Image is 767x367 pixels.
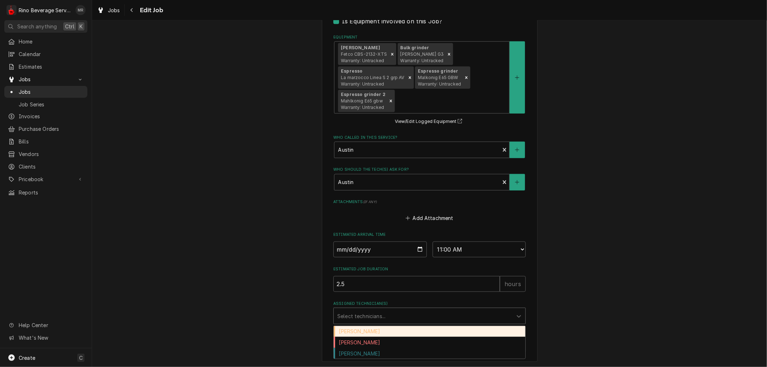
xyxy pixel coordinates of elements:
[401,51,444,63] span: [PERSON_NAME] G3 Warranty: Untracked
[19,321,83,329] span: Help Center
[333,135,526,141] label: Who called in this service?
[333,242,427,257] input: Date
[108,6,120,14] span: Jobs
[510,142,525,158] button: Create New Contact
[79,23,83,30] span: K
[333,232,526,238] label: Estimated Arrival Time
[19,6,72,14] div: Rino Beverage Service
[387,90,395,112] div: Remove [object Object]
[19,63,84,70] span: Estimates
[418,75,461,87] span: Malkonig E65 GBW Warranty: Untracked
[341,92,385,97] strong: Espresso grinder 2
[342,17,442,26] label: Is Equipment involved on this Job?
[500,276,526,292] div: hours
[418,68,458,74] strong: Espresso grinder
[6,5,17,15] div: Rino Beverage Service's Avatar
[4,98,87,110] a: Job Series
[76,5,86,15] div: MR
[19,113,84,120] span: Invoices
[333,35,526,40] label: Equipment
[19,75,73,83] span: Jobs
[19,189,84,196] span: Reports
[19,50,84,58] span: Calendar
[401,45,429,50] strong: Bulk grinder
[4,136,87,147] a: Bills
[394,117,466,126] button: View/Edit Logged Equipment
[19,138,84,145] span: Bills
[19,175,73,183] span: Pricebook
[4,36,87,47] a: Home
[433,242,526,257] select: Time Select
[4,86,87,98] a: Jobs
[341,98,384,110] span: Mahlkonig E65 gbw Warranty: Untracked
[341,45,380,50] strong: [PERSON_NAME]
[19,101,84,108] span: Job Series
[333,135,526,158] div: Who called in this service?
[510,174,525,191] button: Create New Contact
[4,173,87,185] a: Go to Pricebook
[406,66,414,89] div: Remove [object Object]
[19,38,84,45] span: Home
[341,68,362,74] strong: Espresso
[510,41,525,114] button: Create New Equipment
[462,66,470,89] div: Remove [object Object]
[333,199,526,205] label: Attachments
[65,23,74,30] span: Ctrl
[4,187,87,198] a: Reports
[138,5,163,15] span: Edit Job
[17,23,57,30] span: Search anything
[126,4,138,16] button: Navigate back
[333,266,526,272] label: Estimated Job Duration
[405,213,455,223] button: Add Attachment
[333,266,526,292] div: Estimated Job Duration
[4,73,87,85] a: Go to Jobs
[4,123,87,135] a: Purchase Orders
[515,180,519,185] svg: Create New Contact
[341,75,404,87] span: La marzocco Linea S 2 grp AV Warranty: Untracked
[333,167,526,173] label: Who should the tech(s) ask for?
[19,355,35,361] span: Create
[333,232,526,257] div: Estimated Arrival Time
[363,200,377,204] span: ( if any )
[333,199,526,223] div: Attachments
[4,61,87,73] a: Estimates
[388,43,396,65] div: Remove [object Object]
[94,4,123,16] a: Jobs
[19,88,84,96] span: Jobs
[19,334,83,341] span: What's New
[515,75,519,80] svg: Create New Equipment
[515,147,519,152] svg: Create New Contact
[333,301,526,307] label: Assigned Technician(s)
[19,150,84,158] span: Vendors
[4,332,87,344] a: Go to What's New
[334,337,525,348] div: [PERSON_NAME]
[333,35,526,126] div: Equipment
[79,354,83,362] span: C
[19,125,84,133] span: Purchase Orders
[4,48,87,60] a: Calendar
[19,163,84,170] span: Clients
[6,5,17,15] div: R
[445,43,453,65] div: Remove [object Object]
[76,5,86,15] div: Melissa Rinehart's Avatar
[333,167,526,190] div: Who should the tech(s) ask for?
[4,20,87,33] button: Search anythingCtrlK
[4,110,87,122] a: Invoices
[334,326,525,337] div: [PERSON_NAME]
[4,319,87,331] a: Go to Help Center
[4,148,87,160] a: Vendors
[334,348,525,359] div: [PERSON_NAME]
[4,161,87,173] a: Clients
[341,51,387,63] span: Fetco CBS-2132-XTS Warranty: Untracked
[333,301,526,324] div: Assigned Technician(s)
